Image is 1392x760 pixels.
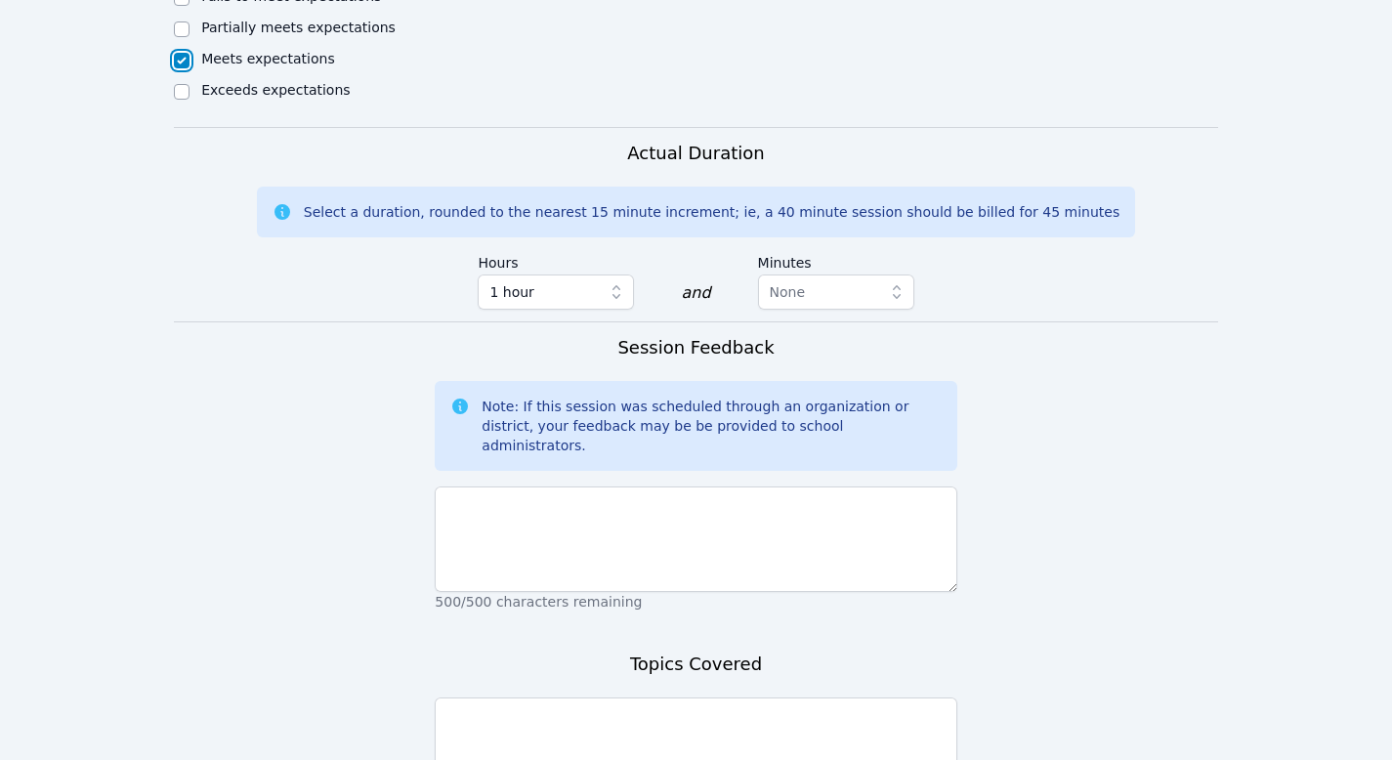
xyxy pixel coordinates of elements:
[770,284,806,300] span: None
[478,245,634,274] label: Hours
[201,51,335,66] label: Meets expectations
[758,274,914,310] button: None
[758,245,914,274] label: Minutes
[478,274,634,310] button: 1 hour
[201,20,396,35] label: Partially meets expectations
[482,397,941,455] div: Note: If this session was scheduled through an organization or district, your feedback may be be ...
[304,202,1119,222] div: Select a duration, rounded to the nearest 15 minute increment; ie, a 40 minute session should be ...
[201,82,350,98] label: Exceeds expectations
[681,281,710,305] div: and
[617,334,774,361] h3: Session Feedback
[627,140,764,167] h3: Actual Duration
[489,280,533,304] span: 1 hour
[630,651,762,678] h3: Topics Covered
[435,592,956,612] p: 500/500 characters remaining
